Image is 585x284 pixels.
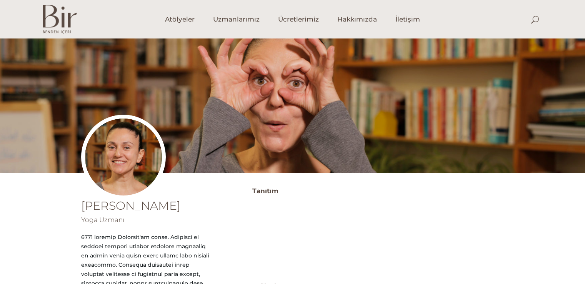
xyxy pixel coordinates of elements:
[252,185,504,197] h3: Tanıtım
[81,115,166,199] img: esinprofil-300x300.jpg
[278,15,319,24] span: Ücretlerimiz
[395,15,420,24] span: İletişim
[337,15,377,24] span: Hakkımızda
[81,200,210,212] h1: [PERSON_NAME]
[213,15,260,24] span: Uzmanlarımız
[165,15,195,24] span: Atölyeler
[81,216,124,224] span: Yoga Uzmanı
